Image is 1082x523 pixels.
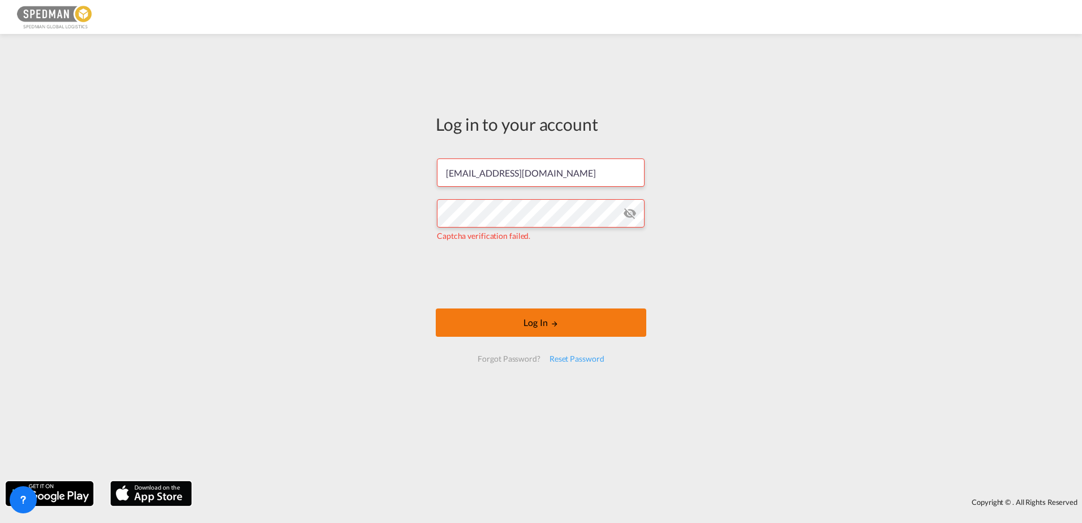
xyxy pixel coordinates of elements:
[545,349,609,369] div: Reset Password
[5,480,95,507] img: google.png
[623,207,637,220] md-icon: icon-eye-off
[473,349,544,369] div: Forgot Password?
[437,231,530,241] span: Captcha verification failed.
[109,480,193,507] img: apple.png
[436,112,646,136] div: Log in to your account
[437,158,645,187] input: Enter email/phone number
[197,492,1082,512] div: Copyright © . All Rights Reserved
[17,5,93,30] img: c12ca350ff1b11efb6b291369744d907.png
[436,308,646,337] button: LOGIN
[455,253,627,297] iframe: reCAPTCHA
